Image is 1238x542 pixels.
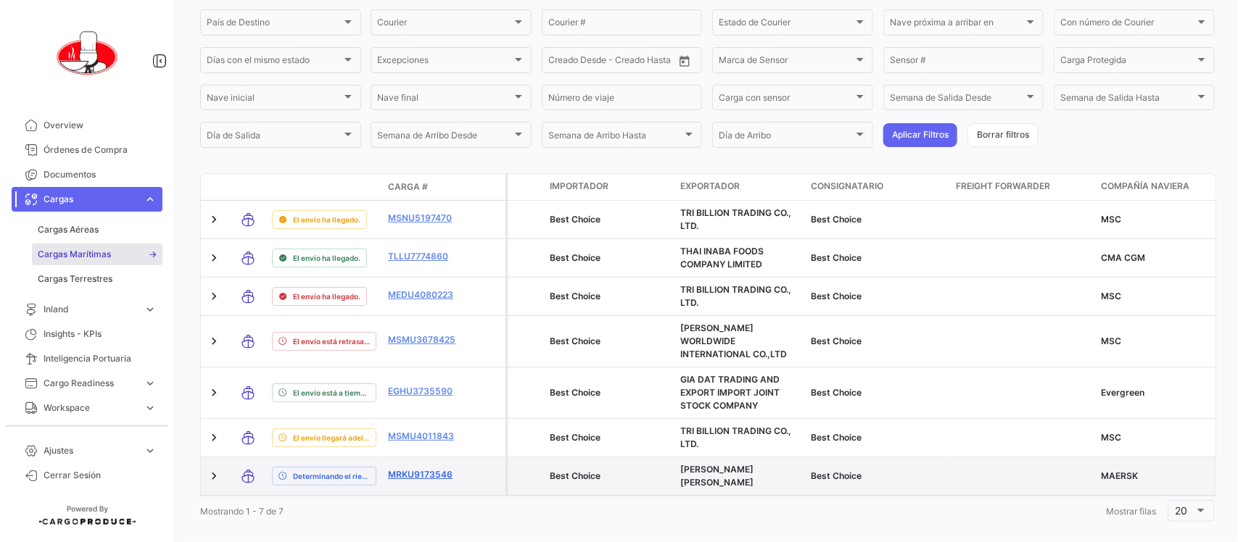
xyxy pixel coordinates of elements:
[950,174,1095,200] datatable-header-cell: Freight Forwarder
[44,328,157,341] span: Insights - KPIs
[377,133,512,143] span: Semana de Arribo Desde
[293,214,360,225] span: El envío ha llegado.
[680,246,764,270] span: THAI INABA FOODS COMPANY LIMITED
[1106,506,1156,517] span: Mostrar filas
[680,180,740,193] span: Exportador
[550,432,601,443] span: Best Choice
[388,180,428,193] span: Carga #
[44,193,138,206] span: Cargas
[293,432,370,443] span: El envío llegará adelantado.
[32,219,162,241] a: Cargas Aéreas
[382,175,469,199] datatable-header-cell: Carga #
[293,387,370,399] span: El envío está a tiempo.
[388,212,463,225] a: MSNU5197470
[1101,335,1121,346] span: MSC
[1095,174,1226,200] datatable-header-cell: Compañía naviera
[508,174,544,200] datatable-header-cell: Carga Protegida
[1176,504,1188,517] span: 20
[680,425,791,449] span: TRI BILLION TRADING CO., LTD.
[44,352,157,365] span: Inteligencia Portuaria
[1101,387,1144,398] span: Evergreen
[200,506,284,517] span: Mostrando 1 - 7 de 7
[12,162,162,187] a: Documentos
[1101,432,1121,443] span: MSC
[12,113,162,138] a: Overview
[550,252,601,263] span: Best Choice
[144,193,157,206] span: expand_more
[680,374,780,411] span: GIA DAT TRADING AND EXPORT IMPORT JOINT STOCK COMPANY
[44,401,138,414] span: Workspace
[550,180,608,193] span: Importador
[1060,20,1195,30] span: Con número de Courier
[207,430,221,445] a: Expand/Collapse Row
[207,469,221,483] a: Expand/Collapse Row
[38,272,112,285] span: Cargas Terrestres
[1060,95,1195,105] span: Semana de Salida Hasta
[811,335,862,346] span: Best Choice
[719,95,854,105] span: Carga con sensor
[293,252,360,264] span: El envío ha llegado.
[1101,214,1121,225] span: MSC
[207,133,342,143] span: Día de Salida
[144,303,157,316] span: expand_more
[550,387,601,398] span: Best Choice
[1101,470,1138,481] span: MAERSK
[44,143,157,157] span: Órdenes de Compra
[293,470,370,482] span: Determinando el riesgo ...
[293,335,370,347] span: El envío está retrasado.
[890,95,1025,105] span: Semana de Salida Desde
[548,57,604,67] input: Creado Desde
[956,180,1050,193] span: Freight Forwarder
[207,385,221,400] a: Expand/Collapse Row
[388,385,463,398] a: EGHU3735590
[44,377,138,390] span: Cargo Readiness
[144,401,157,414] span: expand_more
[388,333,463,346] a: MSMU3678425
[719,57,854,67] span: Marca de Sensor
[230,181,266,193] datatable-header-cell: Modo de Transporte
[548,133,683,143] span: Semana de Arribo Hasta
[377,95,512,105] span: Nave final
[967,123,1039,147] button: Borrar filtros
[883,123,957,147] button: Aplicar Filtros
[207,212,221,227] a: Expand/Collapse Row
[12,138,162,162] a: Órdenes de Compra
[207,289,221,304] a: Expand/Collapse Row
[674,50,696,72] button: Open calendar
[388,468,463,481] a: MRKU9173546
[1101,180,1189,193] span: Compañía naviera
[207,251,221,265] a: Expand/Collapse Row
[32,243,162,265] a: Cargas Marítimas
[38,223,99,236] span: Cargas Aéreas
[811,470,862,481] span: Best Choice
[1101,252,1145,263] span: CMA CGM
[680,322,787,359] span: SINGHA WORLDWIDE INTERNATIONAL CO.,LTD
[550,335,601,346] span: Best Choice
[44,168,157,181] span: Documentos
[266,181,382,193] datatable-header-cell: Estado de Envio
[811,180,883,193] span: Consignatario
[680,284,791,308] span: TRI BILLION TRADING CO., LTD.
[811,291,862,301] span: Best Choice
[388,430,463,443] a: MSMU4011843
[207,334,221,349] a: Expand/Collapse Row
[377,20,512,30] span: Courier
[719,133,854,143] span: Día de Arribo
[550,470,601,481] span: Best Choice
[680,207,791,231] span: TRI BILLION TRADING CO., LTD.
[550,291,601,301] span: Best Choice
[674,174,805,200] datatable-header-cell: Exportador
[12,346,162,371] a: Inteligencia Portuaria
[144,377,157,390] span: expand_more
[207,20,342,30] span: País de Destino
[811,432,862,443] span: Best Choice
[544,174,674,200] datatable-header-cell: Importador
[44,303,138,316] span: Inland
[890,20,1025,30] span: Nave próxima a arribar en
[144,444,157,457] span: expand_more
[32,268,162,290] a: Cargas Terrestres
[719,20,854,30] span: Estado de Courier
[1060,57,1195,67] span: Carga Protegida
[207,95,342,105] span: Nave inicial
[680,464,754,488] span: LEE KUM KEE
